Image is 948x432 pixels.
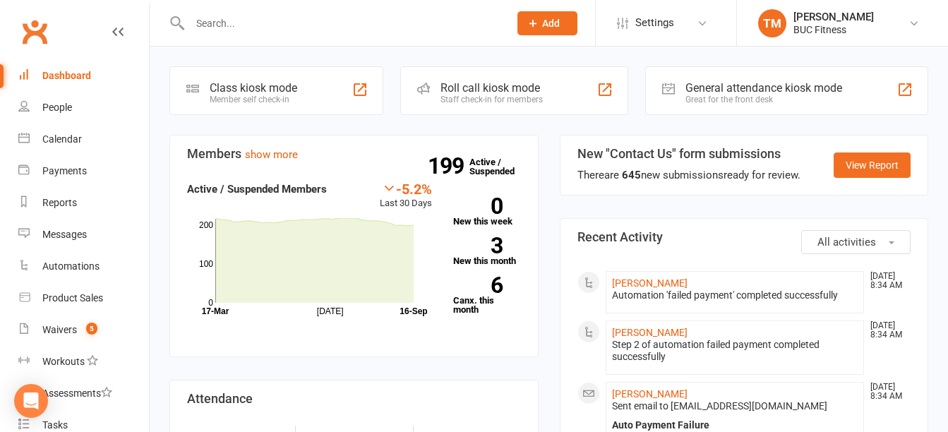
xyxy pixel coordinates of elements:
button: Add [517,11,577,35]
div: Automations [42,260,100,272]
div: There are new submissions ready for review. [577,167,800,184]
a: Product Sales [18,282,149,314]
a: 3New this month [453,237,521,265]
strong: 199 [428,155,469,176]
span: 5 [86,323,97,335]
strong: Active / Suspended Members [187,183,327,196]
a: People [18,92,149,124]
h3: Attendance [187,392,521,406]
div: Last 30 Days [380,181,432,211]
a: Workouts [18,346,149,378]
div: Staff check-in for members [440,95,543,104]
strong: 3 [453,235,503,256]
time: [DATE] 8:34 AM [863,321,910,340]
span: Add [542,18,560,29]
div: Assessments [42,388,112,399]
span: All activities [817,236,876,248]
span: Sent email to [EMAIL_ADDRESS][DOMAIN_NAME] [612,400,827,412]
div: [PERSON_NAME] [793,11,874,23]
a: Messages [18,219,149,251]
a: Waivers 5 [18,314,149,346]
a: [PERSON_NAME] [612,388,688,400]
span: Settings [635,7,674,39]
div: Open Intercom Messenger [14,384,48,418]
a: Payments [18,155,149,187]
h3: Recent Activity [577,230,911,244]
div: Automation 'failed payment' completed successfully [612,289,858,301]
div: Reports [42,197,77,208]
h3: Members [187,147,521,161]
div: Great for the front desk [685,95,842,104]
a: Automations [18,251,149,282]
div: Tasks [42,419,68,431]
a: [PERSON_NAME] [612,277,688,289]
div: Member self check-in [210,95,297,104]
a: Assessments [18,378,149,409]
time: [DATE] 8:34 AM [863,272,910,290]
a: View Report [834,152,911,178]
button: All activities [801,230,911,254]
strong: 645 [622,169,641,181]
strong: 0 [453,196,503,217]
div: Roll call kiosk mode [440,81,543,95]
div: -5.2% [380,181,432,196]
strong: 6 [453,275,503,296]
div: General attendance kiosk mode [685,81,842,95]
div: Class kiosk mode [210,81,297,95]
div: TM [758,9,786,37]
div: Auto Payment Failure [612,419,858,431]
time: [DATE] 8:34 AM [863,383,910,401]
a: 0New this week [453,198,521,226]
h3: New "Contact Us" form submissions [577,147,800,161]
div: Step 2 of automation failed payment completed successfully [612,339,858,363]
div: Workouts [42,356,85,367]
div: Calendar [42,133,82,145]
div: Waivers [42,324,77,335]
a: [PERSON_NAME] [612,327,688,338]
a: 6Canx. this month [453,277,521,314]
div: BUC Fitness [793,23,874,36]
a: show more [245,148,298,161]
a: Calendar [18,124,149,155]
div: Messages [42,229,87,240]
input: Search... [186,13,499,33]
a: Reports [18,187,149,219]
a: Dashboard [18,60,149,92]
div: Dashboard [42,70,91,81]
div: Payments [42,165,87,176]
div: People [42,102,72,113]
a: 199Active / Suspended [469,147,532,186]
a: Clubworx [17,14,52,49]
div: Product Sales [42,292,103,304]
